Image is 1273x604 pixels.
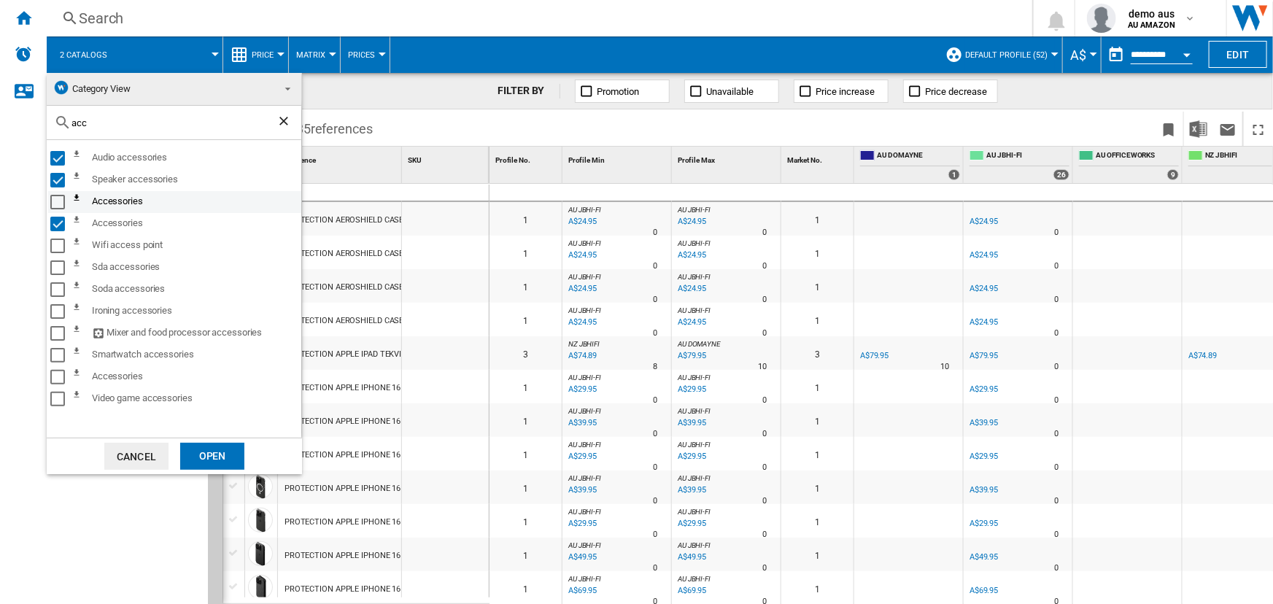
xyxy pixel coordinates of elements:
[276,114,294,131] ng-md-icon: Clear search
[50,150,72,167] md-checkbox: Select
[72,259,299,276] div: Sda accessories
[72,193,299,211] div: Accessories
[50,237,72,255] md-checkbox: Select
[50,303,72,320] md-checkbox: Select
[50,281,72,298] md-checkbox: Select
[50,390,72,408] md-checkbox: Select
[53,79,70,96] img: wiser-icon-blue.png
[72,281,299,298] div: Soda accessories
[180,443,244,470] div: Open
[72,390,299,408] div: Video game accessories
[72,325,299,342] div: Mixer and food processor accessories
[50,193,72,211] md-checkbox: Select
[72,303,299,320] div: Ironing accessories
[50,171,72,189] md-checkbox: Select
[72,171,299,189] div: Speaker accessories
[50,325,72,342] md-checkbox: Select
[72,346,299,364] div: Smartwatch accessories
[72,215,299,233] div: Accessories
[72,83,131,94] span: Category View
[50,215,72,233] md-checkbox: Select
[72,368,299,386] div: Accessories
[71,117,276,128] input: Search in Catalogs
[50,346,72,364] md-checkbox: Select
[50,368,72,386] md-checkbox: Select
[72,237,299,255] div: Wifi access point
[50,259,72,276] md-checkbox: Select
[72,150,299,167] div: Audio accessories
[104,443,169,470] button: Cancel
